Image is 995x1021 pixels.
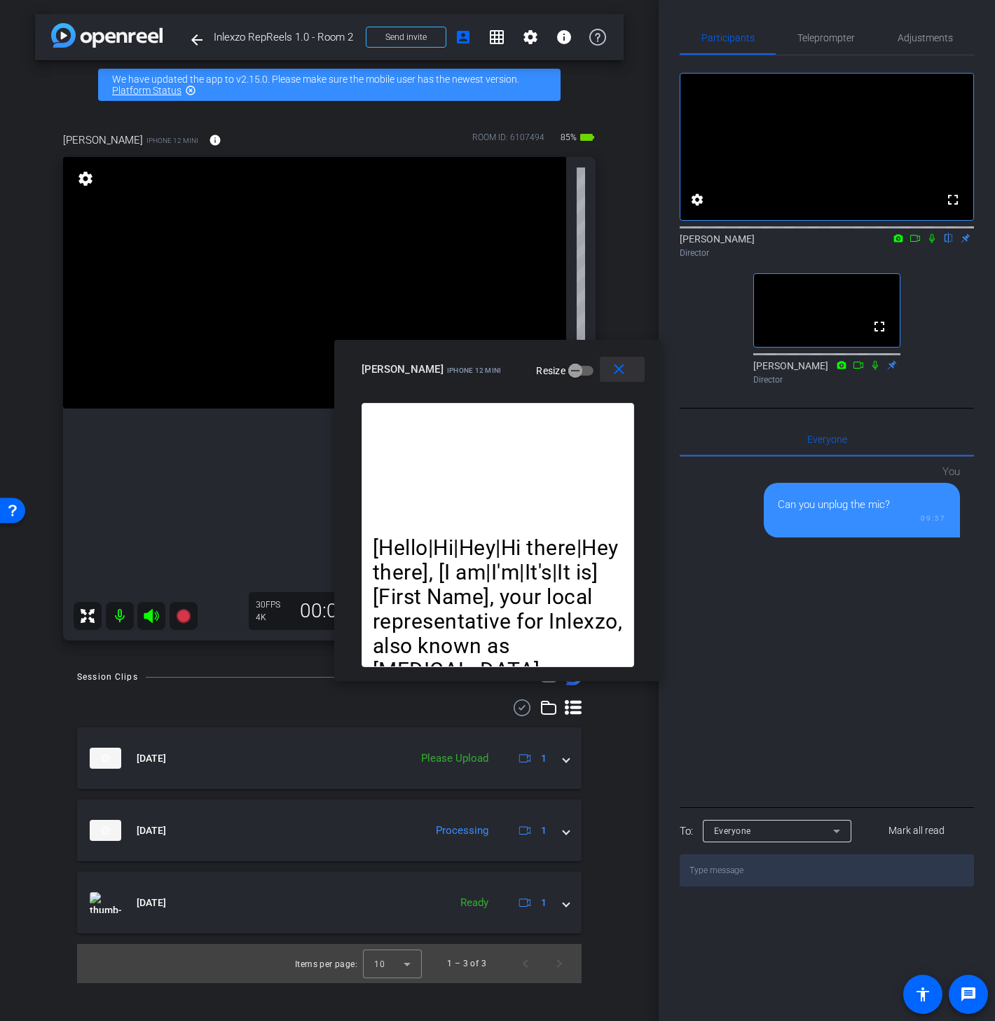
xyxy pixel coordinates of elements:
span: iPhone 12 mini [146,135,198,146]
div: You [764,464,960,480]
div: Items per page: [295,957,357,971]
mat-icon: flip [940,231,957,244]
span: [DATE] [137,896,166,910]
img: thumb-nail [90,820,121,841]
mat-icon: grid_on [488,29,505,46]
span: Send invite [385,32,427,43]
mat-icon: highlight_off [185,85,196,96]
mat-icon: message [960,986,977,1003]
span: Mark all read [888,823,945,838]
span: Teleprompter [797,33,855,43]
button: Previous page [509,947,542,980]
div: Ready [453,895,495,911]
label: Resize [536,364,568,378]
img: thumb-nail [90,748,121,769]
span: 1 [541,896,547,910]
span: Everyone [807,434,847,444]
span: [PERSON_NAME] [362,363,444,376]
span: 1 [541,823,547,838]
img: thumb-nail [90,892,121,913]
div: Can you unplug the mic? [778,497,946,513]
mat-icon: arrow_back [188,32,205,48]
mat-icon: fullscreen [871,318,888,335]
mat-icon: fullscreen [945,191,961,208]
span: Participants [701,33,755,43]
mat-icon: info [209,134,221,146]
mat-icon: info [556,29,572,46]
div: 4K [256,612,291,623]
span: [DATE] [137,751,166,766]
mat-icon: settings [522,29,539,46]
div: Director [753,374,900,386]
div: Director [680,247,974,259]
mat-icon: battery_std [579,129,596,146]
mat-icon: settings [76,170,95,187]
div: ROOM ID: 6107494 [472,131,544,151]
div: 30 [256,599,291,610]
span: Adjustments [898,33,953,43]
div: Please Upload [414,751,495,767]
span: 85% [558,126,579,149]
span: [DATE] [137,823,166,838]
div: Processing [429,823,495,839]
div: 09:57 [778,513,946,523]
span: Everyone [714,826,751,836]
div: 1 – 3 of 3 [447,957,486,971]
mat-icon: account_box [455,29,472,46]
span: Inlexzo RepReels 1.0 - Room 2 [214,23,357,51]
span: [PERSON_NAME] [63,132,143,148]
span: 1 [541,751,547,766]
button: Next page [542,947,576,980]
div: [PERSON_NAME] [753,359,900,386]
mat-icon: settings [689,191,706,208]
div: We have updated the app to v2.15.0. Please make sure the mobile user has the newest version. [98,69,561,101]
a: Platform Status [112,85,181,96]
span: iPhone 12 mini [447,366,502,374]
div: [PERSON_NAME] [680,232,974,259]
img: app-logo [51,23,163,48]
mat-icon: close [610,361,628,378]
div: Session Clips [77,670,138,684]
span: FPS [266,600,280,610]
div: To: [680,823,693,840]
p: [Hello|Hi|Hey|Hi there|Hey there], [I am|I'm|It's|It is] [First Name], your local representative ... [373,535,623,954]
div: 00:00:00 [291,599,385,623]
mat-icon: accessibility [914,986,931,1003]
